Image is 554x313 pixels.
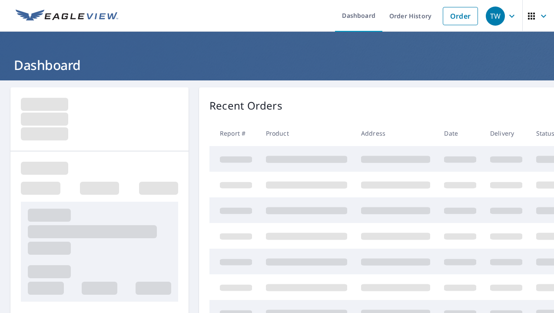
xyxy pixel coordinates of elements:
[209,120,259,146] th: Report #
[10,56,544,74] h1: Dashboard
[209,98,282,113] p: Recent Orders
[259,120,354,146] th: Product
[437,120,483,146] th: Date
[354,120,437,146] th: Address
[443,7,478,25] a: Order
[486,7,505,26] div: TW
[16,10,118,23] img: EV Logo
[483,120,529,146] th: Delivery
